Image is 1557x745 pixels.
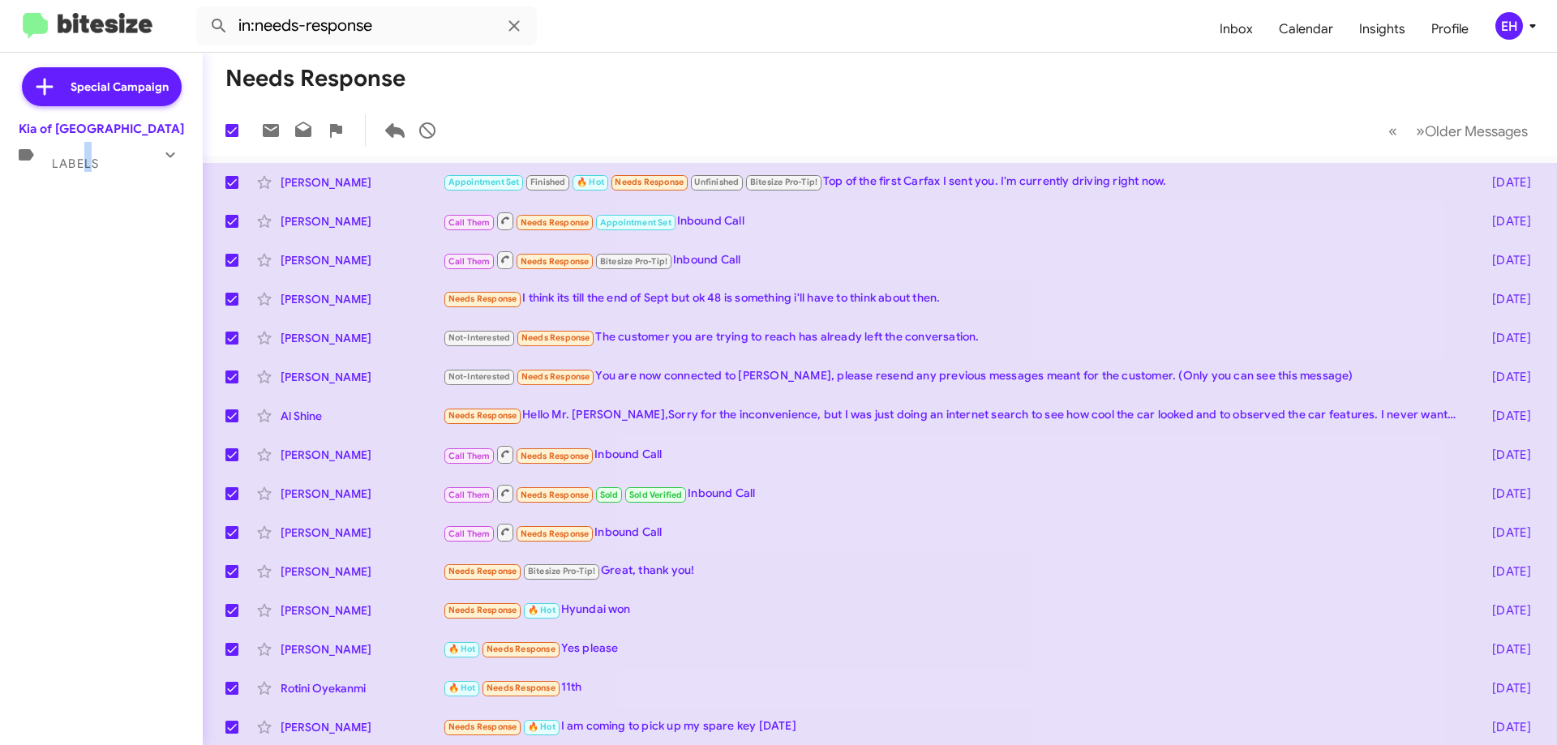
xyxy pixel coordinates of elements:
[281,563,443,580] div: [PERSON_NAME]
[1379,114,1407,148] button: Previous
[1466,174,1544,191] div: [DATE]
[448,217,491,228] span: Call Them
[196,6,537,45] input: Search
[22,67,182,106] a: Special Campaign
[448,256,491,267] span: Call Them
[443,328,1466,347] div: The customer you are trying to reach has already left the conversation.
[281,486,443,502] div: [PERSON_NAME]
[443,367,1466,386] div: You are now connected to [PERSON_NAME], please resend any previous messages meant for the custome...
[443,289,1466,308] div: I think its till the end of Sept but ok 48 is something i'll have to think about then.
[1379,114,1538,148] nav: Page navigation example
[1346,6,1418,53] a: Insights
[443,406,1466,425] div: Hello Mr. [PERSON_NAME],Sorry for the inconvenience, but I was just doing an internet search to s...
[1466,563,1544,580] div: [DATE]
[443,173,1466,191] div: Top of the first Carfax I sent you. I'm currently driving right now.
[528,566,595,576] span: Bitesize Pro-Tip!
[1416,121,1425,141] span: »
[281,252,443,268] div: [PERSON_NAME]
[615,177,684,187] span: Needs Response
[1466,680,1544,696] div: [DATE]
[750,177,817,187] span: Bitesize Pro-Tip!
[1418,6,1482,53] a: Profile
[443,679,1466,697] div: 11th
[443,444,1466,465] div: Inbound Call
[1406,114,1538,148] button: Next
[448,721,517,732] span: Needs Response
[530,177,566,187] span: Finished
[1207,6,1266,53] a: Inbox
[1425,122,1528,140] span: Older Messages
[281,369,443,385] div: [PERSON_NAME]
[225,66,405,92] h1: Needs Response
[443,601,1466,619] div: Hyundai won
[521,332,590,343] span: Needs Response
[521,371,590,382] span: Needs Response
[71,79,169,95] span: Special Campaign
[694,177,739,187] span: Unfinished
[281,524,443,541] div: [PERSON_NAME]
[443,211,1466,231] div: Inbound Call
[281,680,443,696] div: Rotini Oyekanmi
[448,293,517,304] span: Needs Response
[52,156,99,171] span: Labels
[281,174,443,191] div: [PERSON_NAME]
[448,605,517,615] span: Needs Response
[448,529,491,539] span: Call Them
[521,490,590,500] span: Needs Response
[448,410,517,421] span: Needs Response
[1466,524,1544,541] div: [DATE]
[19,121,184,137] div: Kia of [GEOGRAPHIC_DATA]
[577,177,604,187] span: 🔥 Hot
[448,683,476,693] span: 🔥 Hot
[281,330,443,346] div: [PERSON_NAME]
[1495,12,1523,40] div: EH
[528,605,555,615] span: 🔥 Hot
[1466,213,1544,229] div: [DATE]
[443,522,1466,542] div: Inbound Call
[600,490,619,500] span: Sold
[443,250,1466,270] div: Inbound Call
[1466,330,1544,346] div: [DATE]
[448,451,491,461] span: Call Them
[1466,447,1544,463] div: [DATE]
[448,371,511,382] span: Not-Interested
[600,256,667,267] span: Bitesize Pro-Tip!
[448,177,520,187] span: Appointment Set
[521,217,590,228] span: Needs Response
[487,644,555,654] span: Needs Response
[1466,408,1544,424] div: [DATE]
[281,602,443,619] div: [PERSON_NAME]
[521,256,590,267] span: Needs Response
[448,490,491,500] span: Call Them
[521,529,590,539] span: Needs Response
[1388,121,1397,141] span: «
[443,717,1466,736] div: I am coming to pick up my spare key [DATE]
[443,483,1466,503] div: Inbound Call
[521,451,590,461] span: Needs Response
[281,408,443,424] div: Al Shine
[600,217,671,228] span: Appointment Set
[487,683,555,693] span: Needs Response
[443,562,1466,580] div: Great, thank you!
[281,447,443,463] div: [PERSON_NAME]
[281,641,443,657] div: [PERSON_NAME]
[443,640,1466,658] div: Yes please
[448,644,476,654] span: 🔥 Hot
[281,291,443,307] div: [PERSON_NAME]
[1466,641,1544,657] div: [DATE]
[528,721,555,732] span: 🔥 Hot
[1466,369,1544,385] div: [DATE]
[1466,252,1544,268] div: [DATE]
[1466,291,1544,307] div: [DATE]
[1466,486,1544,502] div: [DATE]
[448,566,517,576] span: Needs Response
[1482,12,1539,40] button: EH
[629,490,683,500] span: Sold Verified
[1466,719,1544,735] div: [DATE]
[281,719,443,735] div: [PERSON_NAME]
[281,213,443,229] div: [PERSON_NAME]
[448,332,511,343] span: Not-Interested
